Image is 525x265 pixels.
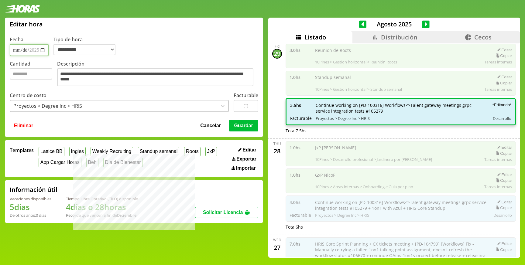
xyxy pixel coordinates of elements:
div: 29 [272,49,282,59]
div: Tiempo Libre Optativo (TiLO) disponible [66,196,138,202]
div: Total 7.5 hs [286,128,516,134]
button: Exportar [230,156,258,162]
div: scrollable content [268,43,520,257]
span: Agosto 2025 [366,20,422,28]
div: Wed [273,237,281,243]
h1: Editar hora [10,20,43,28]
span: Distribución [381,33,417,41]
div: Vacaciones disponibles [10,196,51,202]
button: Cancelar [198,120,223,131]
button: Lattice BB [39,147,64,156]
label: Facturable [234,92,258,99]
h1: 4 días o 28 horas [66,202,138,212]
b: Diciembre [117,212,136,218]
label: Fecha [10,36,23,43]
img: logotipo [5,5,40,13]
div: De otros años: 0 días [10,212,51,218]
label: Centro de costo [10,92,46,99]
span: Importar [236,165,256,171]
div: Proyectos > Degree Inc > HRIS [13,103,82,109]
span: Cecos [474,33,492,41]
span: Templates [10,147,34,154]
h2: Información útil [10,185,57,194]
span: Listado [304,33,326,41]
button: Solicitar Licencia [195,207,258,218]
button: Dia de Bienestar [103,158,143,167]
div: Total 6 hs [286,224,516,230]
span: Exportar [236,156,256,162]
button: Weekly Recruiting [91,147,133,156]
button: Standup semanal [138,147,179,156]
select: Tipo de hora [53,44,115,55]
button: Beh [86,158,98,167]
button: Eliminar [12,120,35,131]
span: Editar [242,147,256,153]
button: Editar [236,147,258,153]
textarea: Descripción [57,68,253,86]
label: Tipo de hora [53,36,120,56]
div: Fri [275,44,280,49]
div: 28 [272,146,282,156]
button: App Cargar Horas [39,158,81,167]
div: 27 [272,243,282,252]
div: Recordá que vencen a fin de [66,212,138,218]
button: Ingles [69,147,86,156]
h1: 5 días [10,202,51,212]
span: Solicitar Licencia [203,210,243,215]
button: Guardar [229,120,258,131]
button: Roots [184,147,200,156]
label: Cantidad [10,60,57,88]
label: Descripción [57,60,258,88]
input: Cantidad [10,68,52,80]
div: Thu [273,141,281,146]
button: JxP [205,147,217,156]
